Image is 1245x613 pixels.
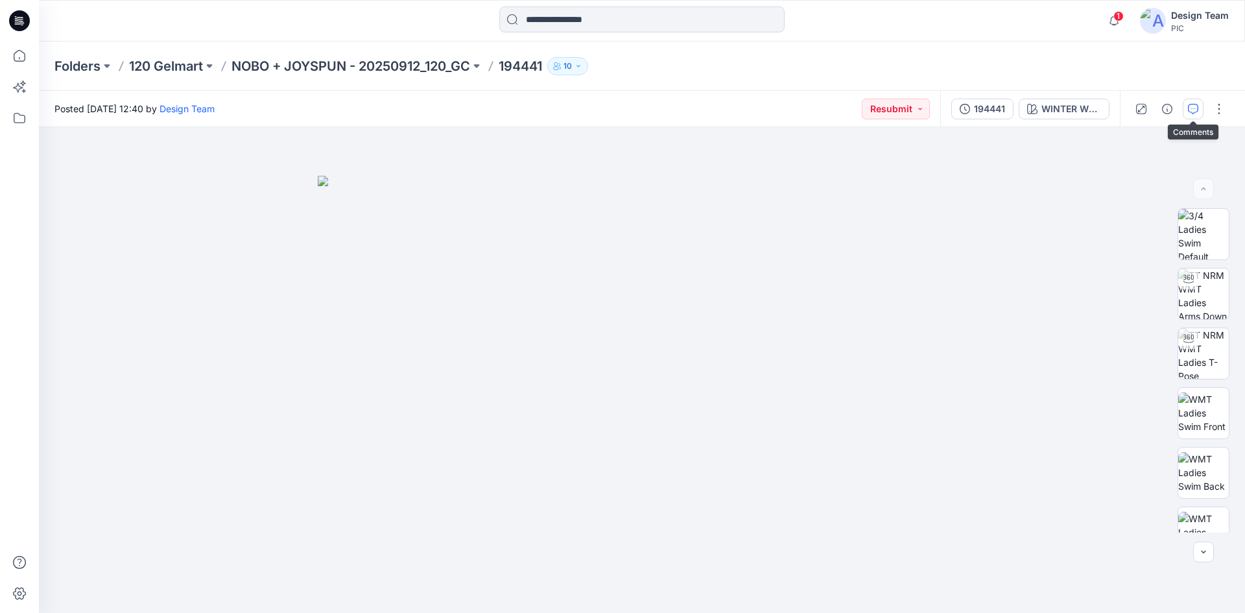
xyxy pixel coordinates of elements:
a: NOBO + JOYSPUN - 20250912_120_GC [231,57,470,75]
button: WINTER WHITE [1019,99,1109,119]
img: WMT Ladies Swim Left [1178,512,1229,553]
img: WMT Ladies Swim Front [1178,392,1229,433]
div: WINTER WHITE [1041,102,1101,116]
img: 3/4 Ladies Swim Default [1178,209,1229,259]
span: 1 [1113,11,1124,21]
a: 120 Gelmart [129,57,203,75]
button: Details [1157,99,1178,119]
img: TT NRM WMT Ladies T-Pose [1178,328,1229,379]
button: 10 [547,57,588,75]
button: 194441 [951,99,1014,119]
div: 194441 [974,102,1005,116]
p: 194441 [499,57,542,75]
div: Design Team [1171,8,1229,23]
span: Posted [DATE] 12:40 by [54,102,215,115]
a: Design Team [160,103,215,114]
img: TT NRM WMT Ladies Arms Down [1178,269,1229,319]
div: PIC [1171,23,1229,33]
p: 10 [563,59,572,73]
img: WMT Ladies Swim Back [1178,452,1229,493]
img: avatar [1140,8,1166,34]
a: Folders [54,57,101,75]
